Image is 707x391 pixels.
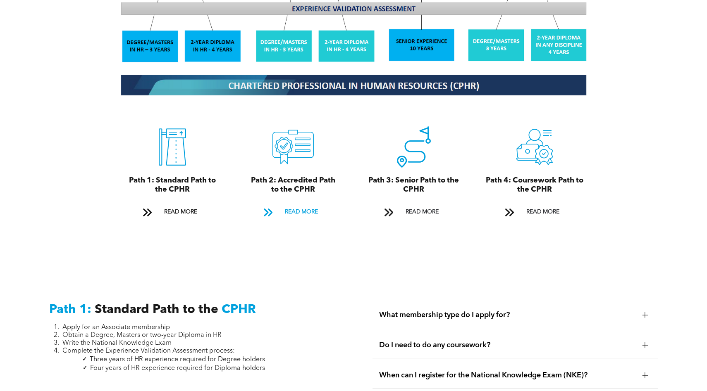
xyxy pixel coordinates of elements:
[379,341,635,350] span: Do I need to do any coursework?
[379,310,635,320] span: What membership type do I apply for?
[378,204,449,220] a: READ MORE
[486,177,583,193] span: Path 4: Coursework Path to the CPHR
[49,303,91,316] span: Path 1:
[62,348,235,354] span: Complete the Experience Validation Assessment process:
[161,204,200,220] span: READ MORE
[62,324,170,331] span: Apply for an Associate membership
[90,365,265,372] span: Four years of HR experience required for Diploma holders
[499,204,570,220] a: READ MORE
[129,177,216,193] span: Path 1: Standard Path to the CPHR
[368,177,459,193] span: Path 3: Senior Path to the CPHR
[222,303,256,316] span: CPHR
[137,204,208,220] a: READ MORE
[95,303,218,316] span: Standard Path to the
[282,204,321,220] span: READ MORE
[62,332,222,339] span: Obtain a Degree, Masters or two-year Diploma in HR
[251,177,335,193] span: Path 2: Accredited Path to the CPHR
[403,204,442,220] span: READ MORE
[62,340,172,346] span: Write the National Knowledge Exam
[379,371,635,380] span: When can I register for the National Knowledge Exam (NKE)?
[90,356,265,363] span: Three years of HR experience required for Degree holders
[258,204,329,220] a: READ MORE
[523,204,562,220] span: READ MORE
